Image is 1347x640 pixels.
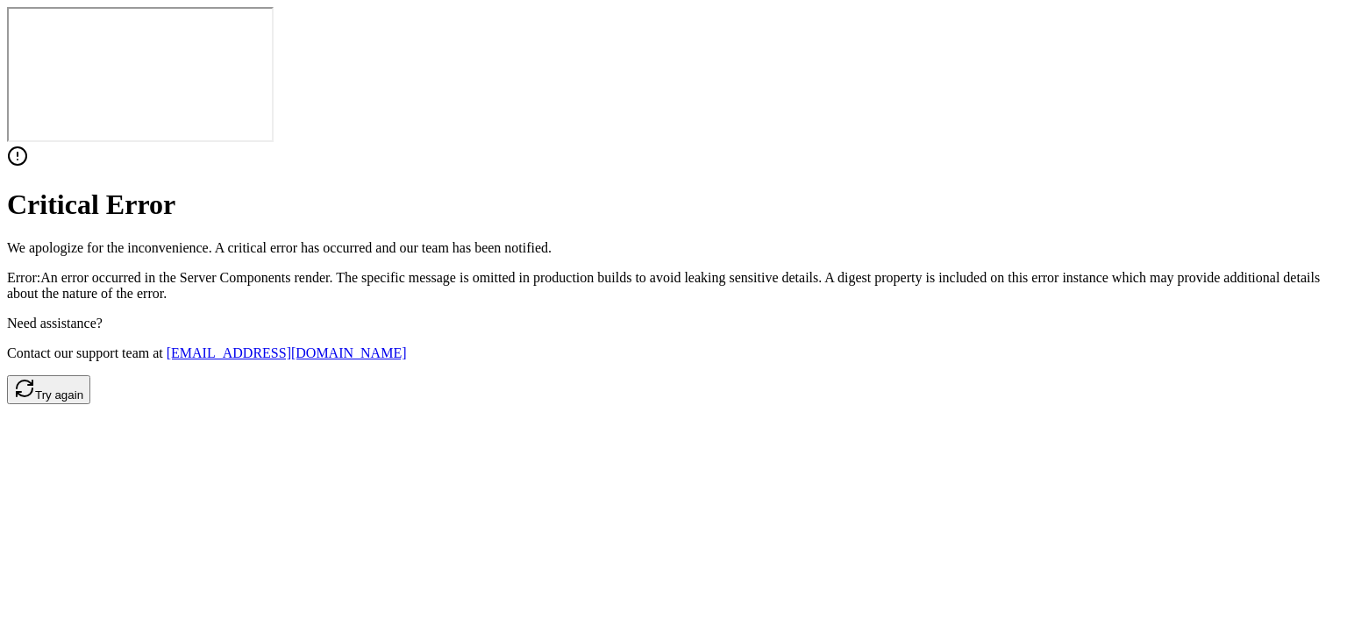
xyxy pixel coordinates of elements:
[7,316,1340,331] p: Need assistance?
[7,188,1340,221] h1: Critical Error
[7,345,1340,361] p: Contact our support team at
[167,345,407,360] a: [EMAIL_ADDRESS][DOMAIN_NAME]
[7,375,90,404] button: Try again
[7,270,1340,302] p: Error: An error occurred in the Server Components render. The specific message is omitted in prod...
[7,240,1340,256] p: We apologize for the inconvenience. A critical error has occurred and our team has been notified.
